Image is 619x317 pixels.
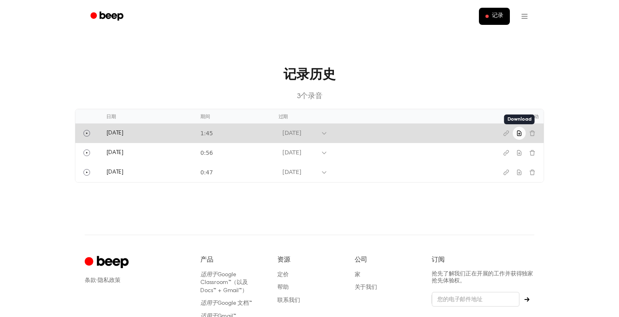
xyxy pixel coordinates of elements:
font: 0:56 [200,150,213,156]
a: 定价 [277,272,289,278]
a: 帮助 [277,285,289,291]
a: 嘟 [85,9,131,24]
font: Google 文档™ [217,301,252,306]
a: 家 [355,272,360,278]
font: 适用于 [200,301,217,306]
font: 期间 [200,114,210,119]
button: 下载录音 [513,166,526,179]
button: 记录 [479,8,510,25]
font: [DATE] [283,130,301,136]
font: 录音 [308,93,323,100]
button: 下载录音 [513,146,526,159]
font: 记录历史 [283,68,335,81]
font: 资源 [277,255,290,263]
font: [DATE] [283,169,301,175]
font: 0:47 [200,169,213,176]
font: [DATE] [106,130,123,136]
button: 玩 [80,146,93,159]
font: 过期 [279,114,288,119]
a: 关于我们 [355,285,377,291]
a: 克鲁普 [85,255,131,271]
font: 公司 [355,255,368,263]
button: 打开菜单 [515,7,534,26]
font: · [96,277,98,283]
font: [DATE] [106,150,123,156]
input: 您的电子邮件地址 [432,292,520,307]
font: Google Classroom™（以及 Docs™ + Gmail™） [200,272,248,294]
a: 隐私政策 [98,278,120,284]
font: 订阅 [432,255,445,263]
a: 适用于Google 文档™ [200,301,252,306]
font: 记录 [492,13,503,19]
button: 玩 [80,127,93,140]
button: 删除录音 [526,127,539,140]
button: 复制链接 [500,127,513,140]
button: 复制链接 [500,146,513,159]
button: 删除录音 [526,146,539,159]
font: 日期 [106,114,116,119]
a: 适用于Google Classroom™（以及 Docs™ + Gmail™） [200,272,248,294]
button: 下载录音 [513,127,526,140]
font: 产品 [200,255,213,263]
font: [DATE] [283,149,301,156]
font: 个 [301,93,308,100]
font: 适用于 [200,272,217,278]
button: 订阅 [520,297,534,302]
font: 1:45 [200,130,213,136]
font: [DATE] [106,170,123,175]
button: 复制链接 [500,166,513,179]
a: 联系我们 [277,298,300,304]
font: 抢先了解我们正在开展的工作并获得独家抢先体验权。 [432,271,533,284]
font: 3 [296,93,301,100]
font: 行动 [529,114,539,119]
a: 条款 [85,278,96,284]
button: 玩 [80,166,93,179]
button: 删除录音 [526,166,539,179]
